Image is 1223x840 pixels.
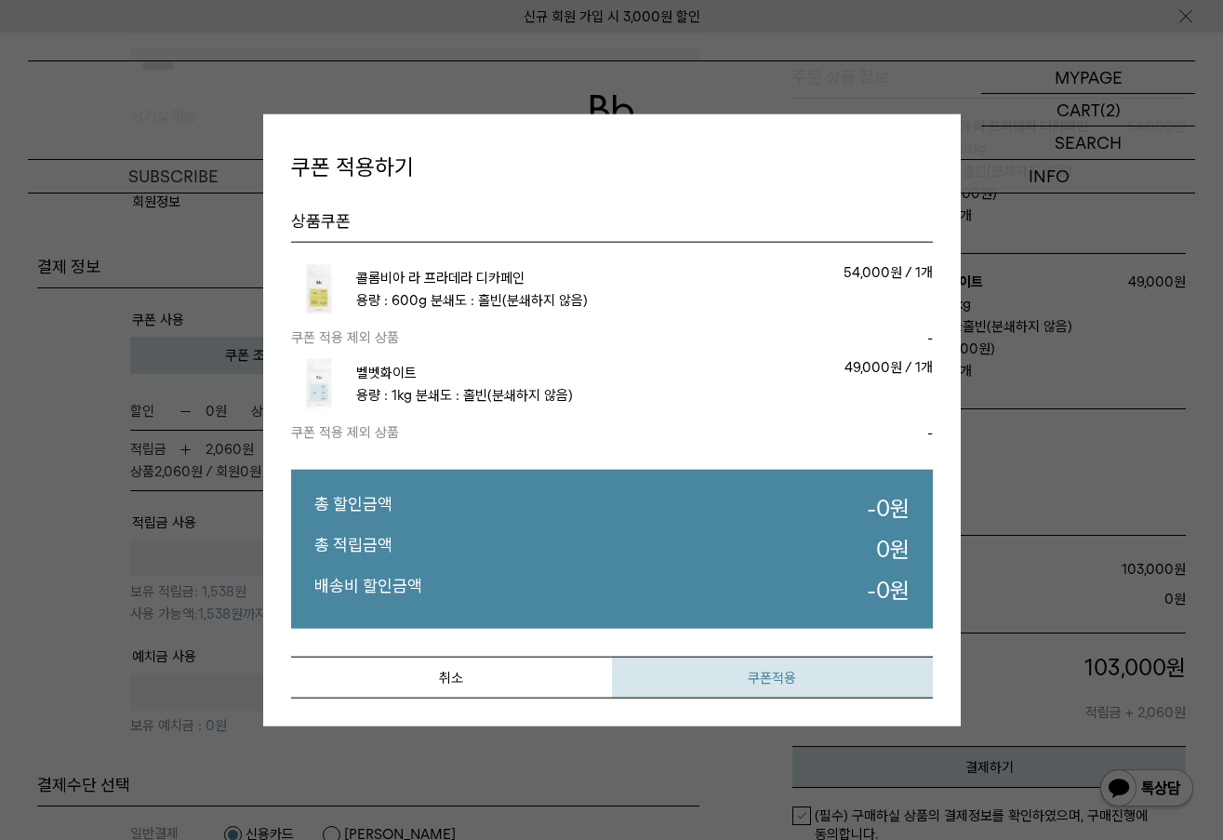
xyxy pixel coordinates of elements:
span: 분쇄도 : 홀빈(분쇄하지 않음) [416,387,573,404]
strong: 0 [876,495,890,522]
button: 쿠폰적용 [612,657,933,699]
td: 쿠폰 적용 제외 상품 [291,327,804,349]
td: 쿠폰 적용 제외 상품 [291,421,804,444]
span: 용량 : 600g [356,292,427,309]
p: 49,000원 / 1개 [676,356,933,379]
dd: - 원 [867,493,910,525]
h5: 상품쿠폰 [291,210,933,243]
dd: 원 [876,534,910,566]
dt: 총 적립금액 [314,534,392,566]
strong: 0 [876,536,890,563]
img: 벨벳화이트 [291,356,347,412]
div: - [804,327,933,349]
strong: 0 [876,576,890,603]
dt: 총 할인금액 [314,493,392,525]
p: 54,000원 / 1개 [676,261,933,284]
a: 콜롬비아 라 프라데라 디카페인 [356,270,525,287]
dd: - 원 [867,574,910,606]
div: - [804,421,933,444]
span: 용량 : 1kg [356,387,412,404]
img: 콜롬비아 라 프라데라 디카페인 [291,261,347,317]
button: 취소 [291,657,612,699]
span: 분쇄도 : 홀빈(분쇄하지 않음) [431,292,588,309]
a: 벨벳화이트 [356,365,417,381]
dt: 배송비 할인금액 [314,574,422,606]
h4: 쿠폰 적용하기 [291,151,933,182]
